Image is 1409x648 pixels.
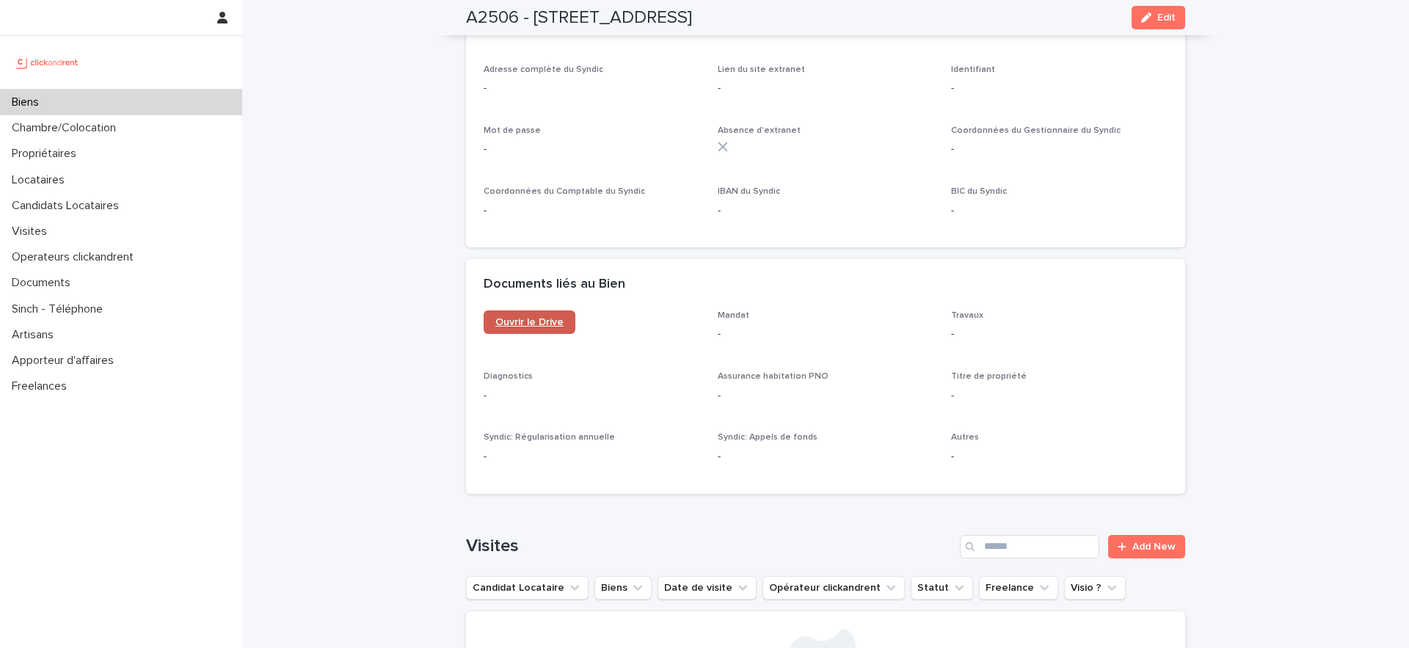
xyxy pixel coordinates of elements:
p: Sinch - Téléphone [6,302,114,316]
span: Assurance habitation PNO [718,372,829,381]
button: Biens [594,576,652,600]
span: Mot de passe [484,126,541,135]
span: Edit [1157,12,1176,23]
p: - [951,449,1168,465]
p: - [951,388,1168,404]
span: Identifiant [951,65,995,74]
p: - [718,203,934,219]
p: Operateurs clickandrent [6,250,145,264]
p: Locataires [6,173,76,187]
p: Propriétaires [6,147,88,161]
button: Candidat Locataire [466,576,589,600]
input: Search [960,535,1099,558]
span: Absence d'extranet [718,126,801,135]
h2: A2506 - [STREET_ADDRESS] [466,7,692,29]
span: Coordonnées du Gestionnaire du Syndic [951,126,1121,135]
p: Candidats Locataires [6,199,131,213]
p: Documents [6,276,82,290]
span: Travaux [951,311,983,320]
span: Lien du site extranet [718,65,805,74]
button: Date de visite [658,576,757,600]
span: IBAN du Syndic [718,187,780,196]
p: - [951,203,1168,219]
p: - [484,388,700,404]
img: UCB0brd3T0yccxBKYDjQ [12,48,83,77]
button: Statut [911,576,973,600]
span: Mandat [718,311,749,320]
button: Freelance [979,576,1058,600]
button: Opérateur clickandrent [762,576,905,600]
span: Coordonnées du Comptable du Syndic [484,187,645,196]
p: - [951,327,1168,342]
p: Biens [6,95,51,109]
p: - [718,388,934,404]
span: BIC du Syndic [951,187,1007,196]
p: - [484,449,700,465]
h1: Visites [466,536,954,557]
span: Syndic: Régularisation annuelle [484,433,615,442]
span: Titre de propriété [951,372,1027,381]
p: - [718,449,934,465]
p: - [718,81,934,96]
a: Ouvrir le Drive [484,310,575,334]
p: - [484,142,700,157]
p: - [951,142,1168,157]
p: Freelances [6,379,79,393]
span: Add New [1132,542,1176,552]
p: - [484,81,700,96]
span: Ouvrir le Drive [495,317,564,327]
p: Artisans [6,328,65,342]
button: Edit [1132,6,1185,29]
p: - [484,203,700,219]
button: Visio ? [1064,576,1126,600]
span: Adresse complète du Syndic [484,65,603,74]
a: Add New [1108,535,1185,558]
p: Visites [6,225,59,239]
span: Syndic: Appels de fonds [718,433,818,442]
p: - [718,327,934,342]
span: Autres [951,433,979,442]
p: - [951,81,1168,96]
h2: Documents liés au Bien [484,277,625,293]
span: Diagnostics [484,372,533,381]
p: Apporteur d'affaires [6,354,125,368]
p: Chambre/Colocation [6,121,128,135]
